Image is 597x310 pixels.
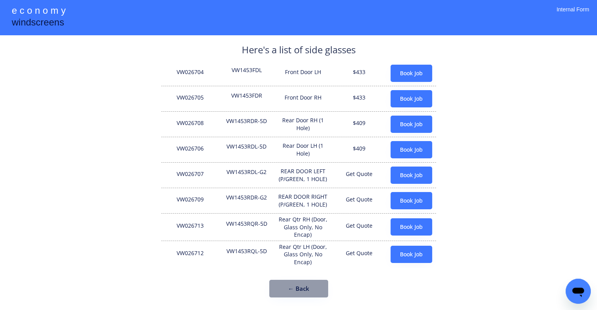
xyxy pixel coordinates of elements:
div: Get Quote [334,247,385,261]
div: Rear Door RH (1 Hole) [278,114,329,134]
div: $433 [334,92,385,106]
div: VW026708 [165,117,216,131]
div: VW1453RQL-5D [221,247,272,261]
button: Book Job [391,116,432,133]
div: Get Quote [334,168,385,182]
div: Get Quote [334,220,385,234]
div: VW026705 [165,92,216,106]
div: e c o n o m y [12,4,66,19]
div: $409 [334,117,385,131]
div: VW1453FDL [221,66,272,80]
div: VW026707 [165,168,216,182]
div: $433 [334,66,385,80]
div: VW1453FDR [221,92,272,106]
div: Get Quote [334,194,385,208]
div: REAR DOOR LEFT (P/GREEN, 1 HOLE) [278,165,329,185]
div: REAR DOOR RIGHT (P/GREEN, 1 HOLE) [278,191,329,210]
div: VW1453RDR-G2 [221,194,272,208]
div: Rear Door LH (1 Hole) [278,140,329,159]
button: Book Job [391,192,432,209]
button: Book Job [391,65,432,82]
div: $409 [334,143,385,157]
div: Internal Form [557,6,589,24]
button: Book Job [391,246,432,263]
div: VW1453RQR-5D [221,220,272,234]
button: Book Job [391,141,432,158]
div: Here's a list of side glasses [242,43,356,61]
div: VW1453RDL-5D [221,143,272,157]
div: Rear Qtr LH (Door, Glass Only, No Encap) [278,241,329,268]
div: windscreens [12,16,64,31]
div: Front Door LH [278,66,329,80]
div: Front Door RH [278,92,329,106]
div: VW026706 [165,143,216,157]
div: Rear Qtr RH (Door, Glass Only, No Encap) [278,214,329,241]
iframe: Button to launch messaging window [566,279,591,304]
button: Book Job [391,167,432,184]
div: VW1453RDL-G2 [221,168,272,182]
button: ← Back [269,280,328,297]
div: VW026704 [165,66,216,80]
button: Book Job [391,218,432,236]
div: VW026709 [165,194,216,208]
div: VW1453RDR-5D [221,117,272,131]
div: VW026712 [165,247,216,261]
div: VW026713 [165,220,216,234]
button: Book Job [391,90,432,107]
